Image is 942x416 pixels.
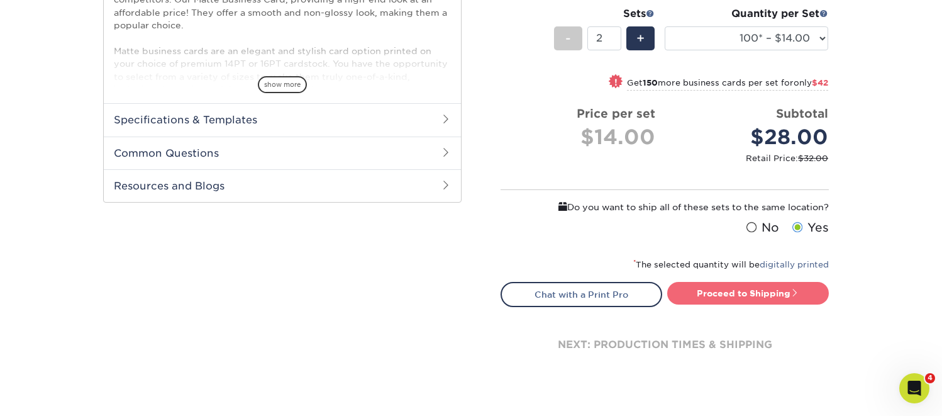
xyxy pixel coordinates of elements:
label: Yes [789,219,829,237]
div: Do you want to ship all of these sets to the same location? [501,200,829,214]
div: next: production times & shipping [501,307,829,383]
small: Get more business cards per set for [627,78,828,91]
span: $42 [812,78,828,87]
span: only [794,78,828,87]
small: Retail Price: [511,152,828,164]
div: $14.00 [511,122,655,152]
a: Proceed to Shipping [667,282,829,305]
h2: Resources and Blogs [104,169,461,202]
span: 4 [925,373,935,383]
div: Sets [554,6,655,21]
label: No [743,219,779,237]
span: ! [614,76,618,89]
a: digitally printed [760,260,829,269]
iframe: Intercom live chat [899,373,929,403]
div: $28.00 [674,122,828,152]
span: $32.00 [798,154,828,163]
span: - [565,29,571,48]
div: Quantity per Set [665,6,828,21]
strong: 150 [643,78,658,87]
span: + [636,29,645,48]
strong: Subtotal [776,106,828,120]
h2: Specifications & Templates [104,103,461,136]
span: show more [258,76,307,93]
h2: Common Questions [104,137,461,169]
small: The selected quantity will be [633,260,829,269]
a: Chat with a Print Pro [501,282,662,307]
iframe: Google Customer Reviews [3,378,107,412]
strong: Price per set [577,106,655,120]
